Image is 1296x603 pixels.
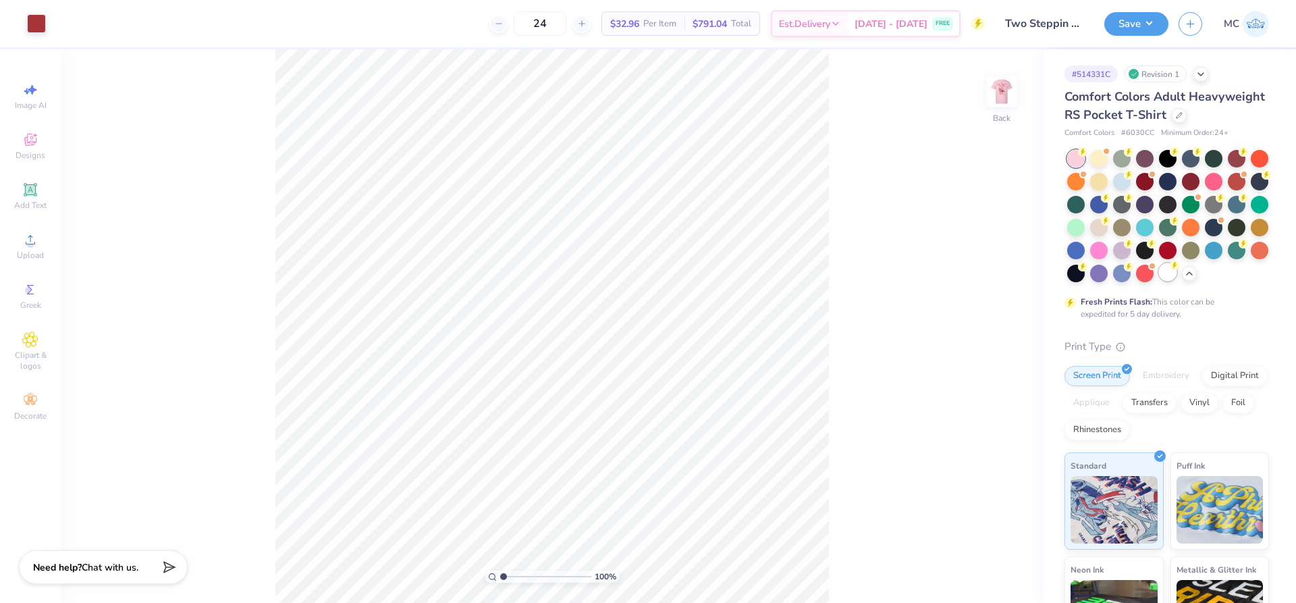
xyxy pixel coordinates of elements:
div: Revision 1 [1125,65,1187,82]
div: Embroidery [1134,366,1198,386]
button: Save [1104,12,1168,36]
span: 100 % [595,571,616,583]
span: Minimum Order: 24 + [1161,128,1228,139]
div: # 514331C [1064,65,1118,82]
div: Foil [1222,393,1254,413]
div: Print Type [1064,339,1269,355]
span: Comfort Colors [1064,128,1114,139]
div: Screen Print [1064,366,1130,386]
span: Decorate [14,411,47,421]
span: Total [731,17,751,31]
strong: Need help? [33,561,82,574]
span: Chat with us. [82,561,138,574]
span: MC [1224,16,1239,32]
img: Standard [1071,476,1158,544]
span: Image AI [15,100,47,111]
span: # 6030CC [1121,128,1154,139]
div: This color can be expedited for 5 day delivery. [1081,296,1247,320]
span: Neon Ink [1071,562,1104,577]
img: Back [988,78,1015,105]
div: Digital Print [1202,366,1268,386]
strong: Fresh Prints Flash: [1081,296,1152,307]
span: Per Item [643,17,676,31]
div: Back [993,112,1010,124]
span: Designs [16,150,45,161]
span: Comfort Colors Adult Heavyweight RS Pocket T-Shirt [1064,88,1265,123]
div: Transfers [1123,393,1177,413]
span: [DATE] - [DATE] [855,17,927,31]
span: Est. Delivery [779,17,830,31]
span: Clipart & logos [7,350,54,371]
span: Metallic & Glitter Ink [1177,562,1256,577]
input: – – [514,11,566,36]
span: Greek [20,300,41,311]
div: Vinyl [1181,393,1218,413]
span: Add Text [14,200,47,211]
span: Puff Ink [1177,458,1205,473]
div: Rhinestones [1064,420,1130,440]
a: MC [1224,11,1269,37]
img: Puff Ink [1177,476,1264,544]
span: $791.04 [693,17,727,31]
span: Standard [1071,458,1106,473]
span: $32.96 [610,17,639,31]
span: FREE [936,19,950,28]
img: Max Child [1243,11,1269,37]
div: Applique [1064,393,1118,413]
span: Upload [17,250,44,261]
input: Untitled Design [995,10,1094,37]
